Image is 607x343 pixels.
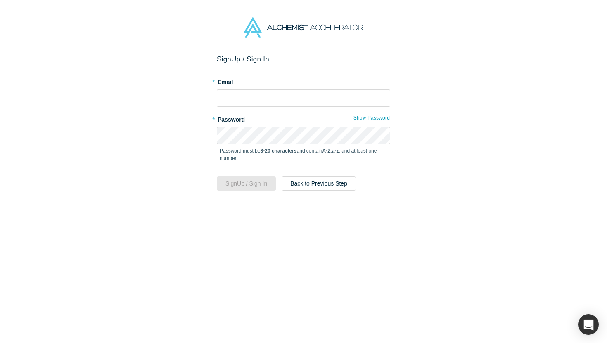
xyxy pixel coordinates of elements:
button: Show Password [353,113,390,123]
img: Alchemist Accelerator Logo [244,17,363,38]
strong: 8-20 characters [261,148,297,154]
h2: Sign Up / Sign In [217,55,390,63]
button: SignUp / Sign In [217,176,276,191]
label: Email [217,75,390,87]
strong: a-z [332,148,339,154]
p: Password must be and contain , , and at least one number. [220,147,387,162]
label: Password [217,113,390,124]
strong: A-Z [322,148,331,154]
button: Back to Previous Step [282,176,356,191]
